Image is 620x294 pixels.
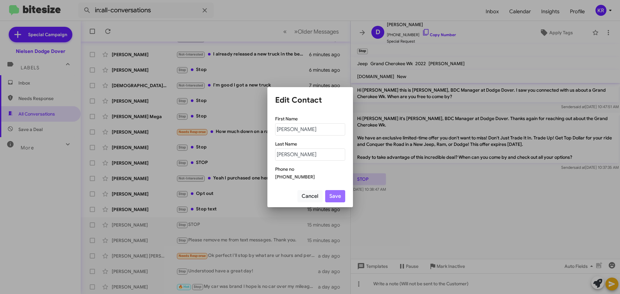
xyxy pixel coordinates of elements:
[275,166,294,172] mat-label: Phone no
[275,123,345,136] input: Example: John
[325,190,345,202] button: Save
[275,148,345,161] input: Example:Snow
[297,190,323,202] button: Cancel
[275,174,345,180] div: [PHONE_NUMBER]
[275,141,297,147] mat-label: Last Name
[275,116,298,122] mat-label: First Name
[275,95,345,105] h1: Edit Contact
